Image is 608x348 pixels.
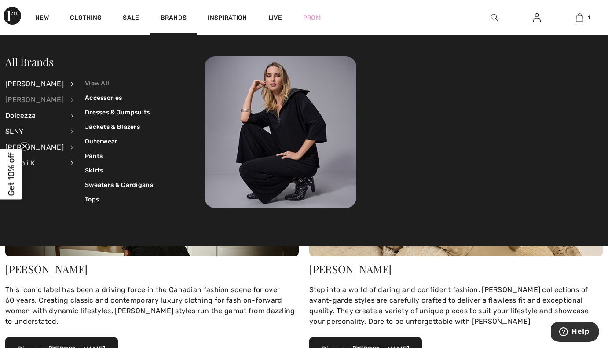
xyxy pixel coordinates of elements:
[268,13,282,22] a: Live
[559,12,601,23] a: 1
[85,91,153,105] a: Accessories
[4,7,21,25] img: 1ère Avenue
[123,14,139,23] a: Sale
[20,142,29,150] button: Close teaser
[551,322,599,344] iframe: Opens a widget where you can find more information
[5,108,64,124] div: Dolcezza
[5,55,54,69] a: All Brands
[208,14,247,23] span: Inspiration
[5,139,64,155] div: [PERSON_NAME]
[6,152,16,196] span: Get 10% off
[533,12,541,23] img: My Info
[85,120,153,134] a: Jackets & Blazers
[85,134,153,149] a: Outerwear
[5,155,64,171] div: Compli K
[85,192,153,207] a: Tops
[491,12,498,23] img: search the website
[161,14,187,23] a: Brands
[85,105,153,120] a: Dresses & Jumpsuits
[309,264,603,274] div: [PERSON_NAME]
[85,76,153,91] a: View All
[5,124,64,139] div: SLNY
[576,12,583,23] img: My Bag
[303,13,321,22] a: Prom
[588,14,590,22] span: 1
[85,149,153,163] a: Pants
[5,285,299,327] div: This iconic label has been a driving force in the Canadian fashion scene for over 60 years. Creat...
[5,92,64,108] div: [PERSON_NAME]
[205,56,356,208] img: 250825112723_baf80837c6fd5.jpg
[35,14,49,23] a: New
[526,12,548,23] a: Sign In
[5,264,299,274] div: [PERSON_NAME]
[309,285,603,327] div: Step into a world of daring and confident fashion. [PERSON_NAME] collections of avant-garde style...
[5,76,64,92] div: [PERSON_NAME]
[70,14,102,23] a: Clothing
[85,163,153,178] a: Skirts
[85,178,153,192] a: Sweaters & Cardigans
